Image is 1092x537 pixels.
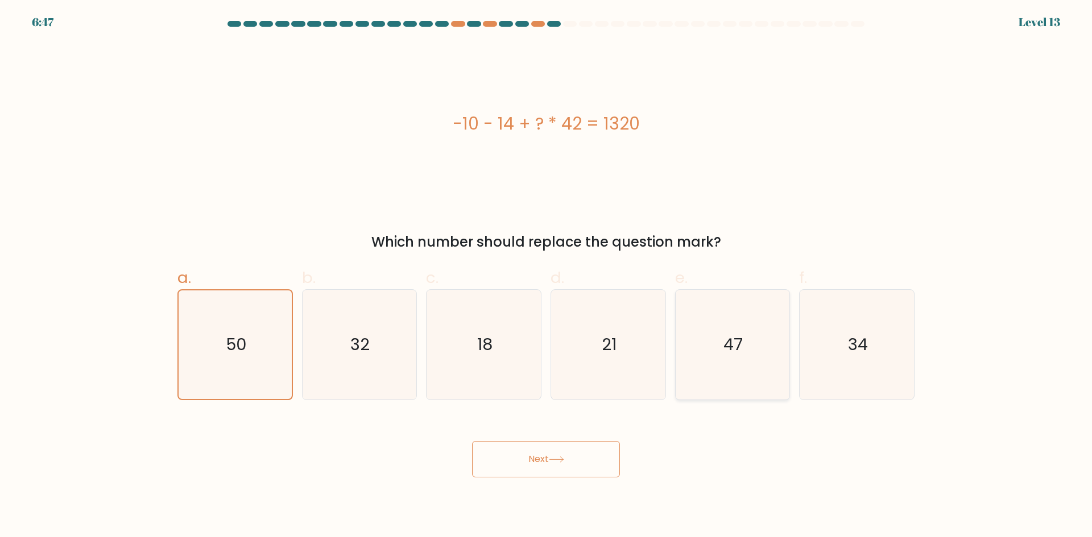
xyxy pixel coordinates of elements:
button: Next [472,441,620,477]
span: e. [675,267,688,289]
text: 21 [602,333,617,356]
text: 50 [226,333,246,356]
span: a. [177,267,191,289]
span: d. [551,267,564,289]
text: 18 [477,333,493,356]
text: 34 [848,333,868,356]
div: -10 - 14 + ? * 42 = 1320 [177,111,915,136]
div: Level 13 [1019,14,1060,31]
text: 47 [724,333,743,356]
div: Which number should replace the question mark? [184,232,908,252]
div: 6:47 [32,14,53,31]
span: b. [302,267,316,289]
span: c. [426,267,439,289]
text: 32 [351,333,370,356]
span: f. [799,267,807,289]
